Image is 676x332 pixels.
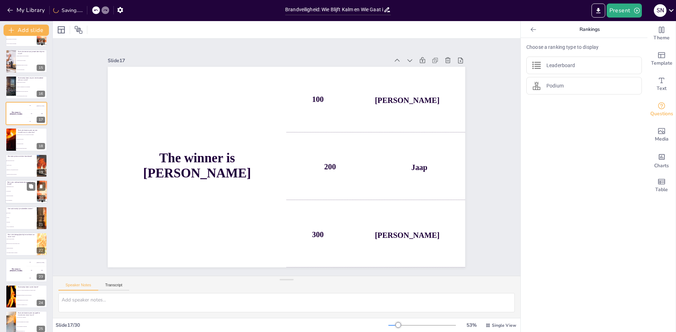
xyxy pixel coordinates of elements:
div: 23 [37,274,45,280]
span: De buren waarschuwen [17,69,47,70]
div: Add text boxes [647,72,676,97]
span: Template [651,59,672,67]
div: Slide 17 [108,57,389,64]
div: Get real-time input from your audience [647,97,676,122]
span: Elk jaar [7,217,36,218]
span: Media [655,135,669,143]
button: S N [654,4,666,18]
span: Position [74,26,83,34]
p: Rankings [539,21,640,38]
span: Single View [492,323,516,328]
div: 17 [6,102,47,125]
div: Add charts and graphs [647,148,676,173]
div: Add images, graphics, shapes or video [647,122,676,148]
div: Add ready made slides [647,46,676,72]
img: PODIUM icon [532,82,541,90]
div: 16 [6,76,47,99]
button: Transcript [98,283,130,291]
span: Door een blusdeken in huis te hebben [17,321,47,322]
p: Wat moet je doen na een brand? [18,286,45,288]
div: 300 [26,274,47,282]
div: 15 [37,65,45,71]
p: Choose a ranking type to display [526,44,642,51]
div: Layout [56,24,67,35]
div: 17 [37,117,45,123]
span: Te veel koken [6,191,37,192]
div: 25 [37,326,45,332]
div: 24 [37,300,45,306]
span: Koel het met koud water [7,160,36,161]
span: Hulpdiensten bellen en evacueren [17,65,47,66]
span: Charts [654,162,669,170]
div: 200 [26,110,47,117]
button: My Library [5,5,48,16]
div: 22 [37,247,45,254]
h4: The winner is [PERSON_NAME] [6,112,26,115]
span: Table [655,186,668,194]
div: 21 [37,221,45,228]
div: 21 [6,207,47,230]
div: 19 [37,169,45,175]
p: Wat is het eerste wat je moet doen bij een brand? [18,51,45,55]
div: 20 [37,195,45,202]
span: Van een veilige afstand spuiten [17,148,47,149]
div: [PERSON_NAME] [375,231,440,240]
p: Wat moet je doen als je in een brandend gebouw vastzit? [18,77,45,81]
h4: The winner is [PERSON_NAME] [6,268,26,272]
button: Delete Slide [37,182,45,191]
div: Jaap [41,113,43,114]
button: Duplicate Slide [27,182,35,191]
p: Wat is het belangrijkste bij het verlenen van eerste hulp? [8,234,35,237]
div: 15 [6,50,47,73]
button: Speaker Notes [58,283,98,291]
div: Add a table [647,173,676,198]
div: 18 [6,128,47,151]
span: Beide antwoorden 2 en 3 [17,331,47,331]
div: 19 [6,154,47,177]
span: Blijf rustig en zoek een veilige plek [17,91,47,92]
span: Wrijf er olie op [7,165,36,165]
div: 14 [37,38,45,45]
span: Negeer het en hoop op het beste [7,174,36,175]
div: 300 [287,202,465,267]
span: Ramen openen en wachten [17,82,47,83]
span: Hulpdiensten informeren en schade beoordelen [17,295,47,295]
span: Elke maand [7,213,36,213]
span: Elektrische apparaten [6,196,37,197]
span: Elke week [7,222,36,222]
p: Leaderboard [546,62,575,69]
span: [PERSON_NAME] naar binnen gaan om je spullen te halen [17,290,47,291]
div: 100 [287,67,465,132]
div: 16 [37,91,45,97]
p: Wat is de beste manier om jezelf te beschermen tegen brand? [18,312,45,316]
h4: The winner is [PERSON_NAME] [108,151,287,181]
span: Richten op de grond [17,139,47,139]
span: [DEMOGRAPHIC_DATA] en richten op de vlammen [17,134,47,135]
p: Wat moet je doen met een brandwond? [8,155,35,157]
div: 24 [6,285,47,308]
div: 53 % [463,322,480,328]
div: 20 [5,180,48,204]
div: Change the overall theme [647,21,676,46]
p: Hoe vaak moet je je rookmelders testen? [8,208,35,210]
span: Theme [653,34,670,42]
button: Add slide [4,25,49,36]
button: Present [607,4,642,18]
div: 18 [37,143,45,149]
input: Insert title [285,5,383,15]
span: Questions [650,110,673,118]
div: Jaap [412,163,428,172]
span: Blijven kijken hoe het zich verspreidt [17,56,47,57]
div: Jaap [41,270,43,271]
span: Door de oven niet te gebruiken [7,43,36,44]
div: 100 [26,259,47,266]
